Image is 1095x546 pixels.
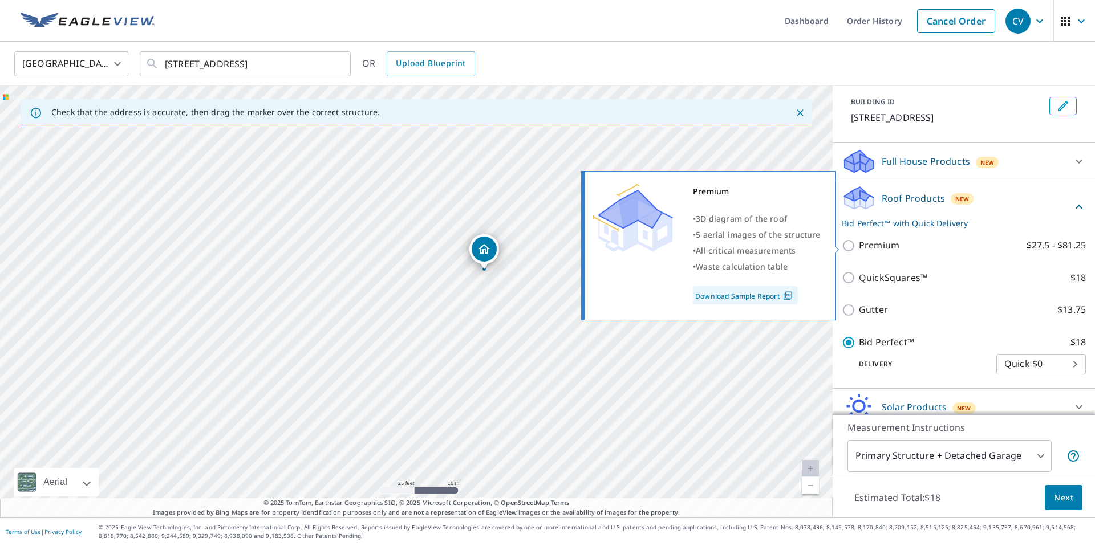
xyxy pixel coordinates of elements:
button: Next [1045,485,1082,511]
button: Close [793,105,808,120]
div: Dropped pin, building 1, Residential property, 12501 Ayrshire St E Jacksonville, FL 32226 [469,234,499,270]
a: Download Sample Report [693,286,798,304]
div: CV [1005,9,1031,34]
a: Upload Blueprint [387,51,474,76]
p: Bid Perfect™ with Quick Delivery [842,217,1072,229]
a: Cancel Order [917,9,995,33]
span: Upload Blueprint [396,56,465,71]
img: Premium [593,184,673,252]
p: QuickSquares™ [859,271,927,285]
p: $18 [1070,271,1086,285]
div: • [693,259,821,275]
span: 5 aerial images of the structure [696,229,820,240]
div: Aerial [14,468,99,496]
span: © 2025 TomTom, Earthstar Geographics SIO, © 2025 Microsoft Corporation, © [263,498,570,508]
span: 3D diagram of the roof [696,213,787,224]
div: • [693,243,821,259]
span: Waste calculation table [696,261,788,272]
div: Full House ProductsNew [842,148,1086,175]
div: OR [362,51,475,76]
span: New [955,194,970,203]
p: BUILDING ID [851,97,895,107]
span: New [980,158,995,167]
a: Current Level 20, Zoom In Disabled [802,460,819,477]
p: $13.75 [1057,303,1086,317]
p: Delivery [842,359,996,369]
span: New [957,404,971,413]
span: Next [1054,491,1073,505]
p: © 2025 Eagle View Technologies, Inc. and Pictometry International Corp. All Rights Reserved. Repo... [99,523,1089,540]
img: Pdf Icon [780,291,796,301]
a: Terms of Use [6,528,41,536]
p: [STREET_ADDRESS] [851,111,1045,124]
div: Aerial [40,468,71,496]
p: Gutter [859,303,888,317]
input: Search by address or latitude-longitude [165,48,327,80]
p: Full House Products [882,154,970,168]
a: Current Level 20, Zoom Out [802,477,819,494]
a: OpenStreetMap [501,498,549,507]
a: Terms [551,498,570,507]
div: • [693,227,821,243]
p: $27.5 - $81.25 [1027,238,1086,252]
p: Measurement Instructions [847,421,1080,434]
div: Roof ProductsNewBid Perfect™ with Quick Delivery [842,185,1086,229]
p: Check that the address is accurate, then drag the marker over the correct structure. [51,107,380,117]
button: Edit building 1 [1049,97,1077,115]
div: Premium [693,184,821,199]
p: Solar Products [882,400,947,414]
p: Roof Products [882,191,945,205]
span: All critical measurements [696,245,796,256]
img: EV Logo [21,13,155,30]
span: Your report will include the primary structure and a detached garage if one exists. [1066,449,1080,463]
div: [GEOGRAPHIC_DATA] [14,48,128,80]
p: Estimated Total: $18 [845,485,950,510]
p: | [6,528,82,535]
a: Privacy Policy [44,528,82,536]
div: Primary Structure + Detached Garage [847,440,1052,472]
div: Quick $0 [996,348,1086,380]
p: Bid Perfect™ [859,335,914,349]
div: • [693,211,821,227]
p: Premium [859,238,899,252]
p: $18 [1070,335,1086,349]
div: Solar ProductsNew [842,393,1086,421]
